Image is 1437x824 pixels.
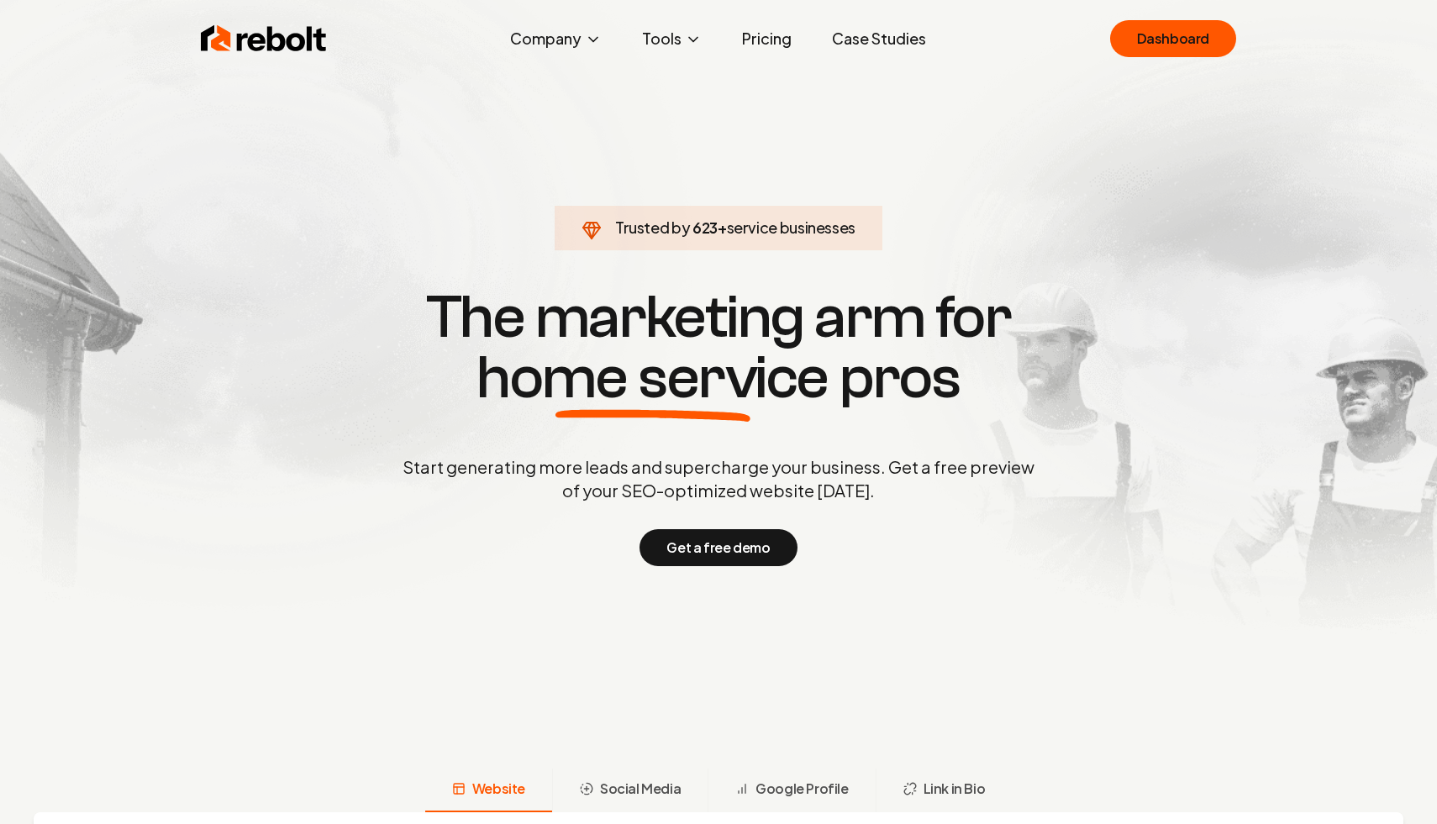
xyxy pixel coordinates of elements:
[497,22,615,55] button: Company
[692,216,718,239] span: 623
[876,769,1013,812] button: Link in Bio
[552,769,708,812] button: Social Media
[600,779,681,799] span: Social Media
[425,769,552,812] button: Website
[476,348,829,408] span: home service
[615,218,690,237] span: Trusted by
[729,22,805,55] a: Pricing
[399,455,1038,502] p: Start generating more leads and supercharge your business. Get a free preview of your SEO-optimiz...
[1110,20,1236,57] a: Dashboard
[315,287,1122,408] h1: The marketing arm for pros
[924,779,986,799] span: Link in Bio
[755,779,848,799] span: Google Profile
[718,218,727,237] span: +
[472,779,525,799] span: Website
[727,218,856,237] span: service businesses
[201,22,327,55] img: Rebolt Logo
[708,769,875,812] button: Google Profile
[819,22,940,55] a: Case Studies
[629,22,715,55] button: Tools
[640,529,797,566] button: Get a free demo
